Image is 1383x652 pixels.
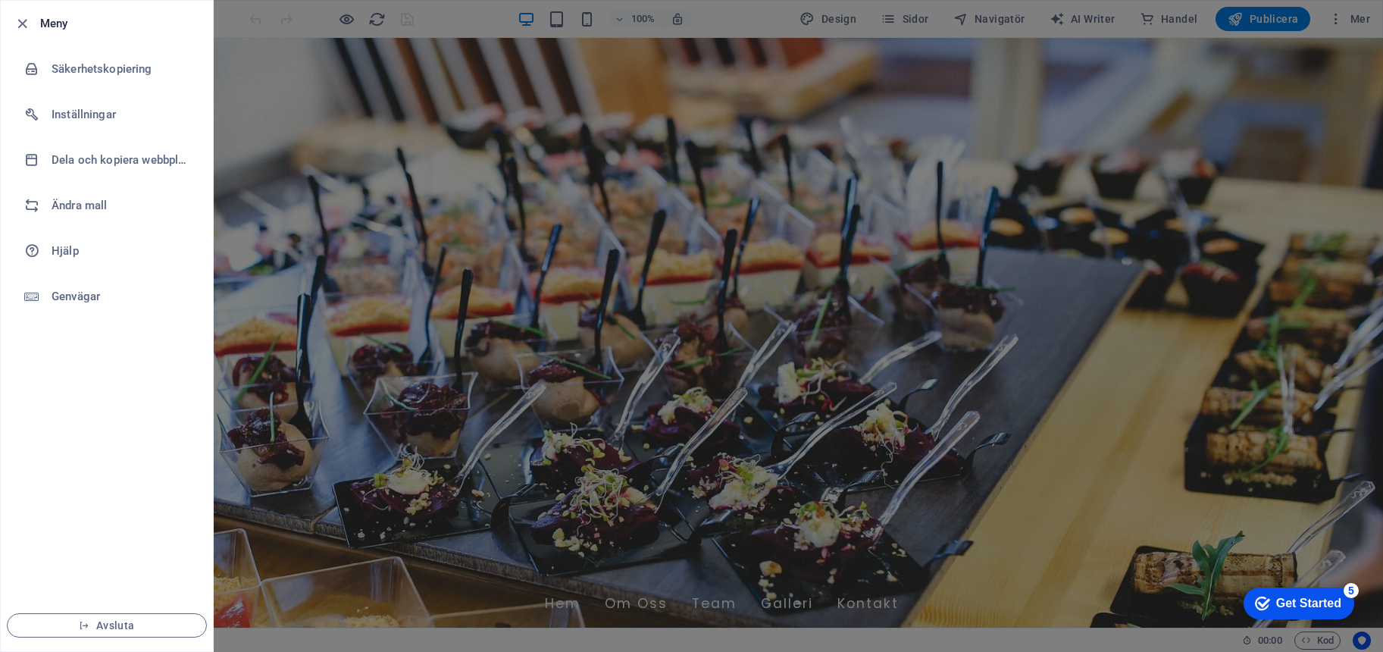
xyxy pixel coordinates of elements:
[45,17,110,30] div: Get Started
[7,613,207,638] button: Avsluta
[20,619,194,632] span: Avsluta
[1,228,213,274] a: Hjälp
[52,242,192,260] h6: Hjälp
[52,151,192,169] h6: Dela och kopiera webbplats
[52,105,192,124] h6: Inställningar
[12,8,123,39] div: Get Started 5 items remaining, 0% complete
[40,14,201,33] h6: Meny
[52,60,192,78] h6: Säkerhetskopiering
[52,287,192,306] h6: Genvägar
[52,196,192,215] h6: Ändra mall
[112,3,127,18] div: 5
